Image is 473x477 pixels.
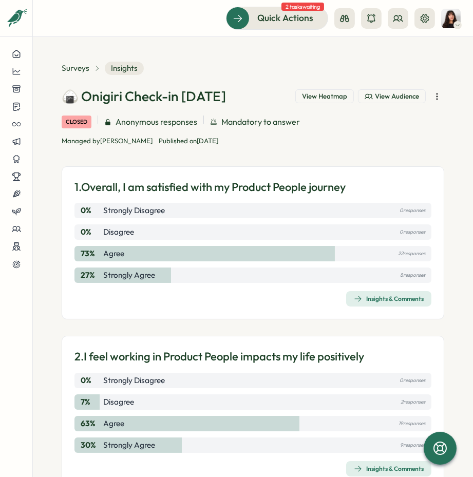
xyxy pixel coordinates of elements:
p: Strongly Agree [103,270,155,281]
span: Quick Actions [257,11,313,25]
p: Disagree [103,396,134,408]
button: Insights & Comments [346,291,431,307]
p: 7 % [81,396,101,408]
p: 0 responses [400,375,425,386]
a: Surveys [62,63,89,74]
button: Quick Actions [226,7,328,29]
p: Published on [159,137,218,146]
button: View Heatmap [295,89,354,104]
p: 9 responses [400,440,425,451]
span: [PERSON_NAME] [100,137,153,145]
p: 30 % [81,440,101,451]
span: Anonymous responses [116,116,197,128]
p: Strongly Disagree [103,205,165,216]
p: 0 % [81,205,101,216]
p: Disagree [103,226,134,238]
span: Mandatory to answer [221,116,300,128]
p: 1. Overall, I am satisfied with my Product People journey [74,179,346,195]
span: [DATE] [197,137,218,145]
p: 2. I feel working in Product People impacts my life positively [74,349,364,365]
button: Insights & Comments [346,461,431,476]
img: Kelly Rosa [441,9,461,28]
div: Insights & Comments [354,465,424,473]
p: 19 responses [399,418,425,429]
p: 0 responses [400,205,425,216]
p: Managed by [62,137,153,146]
p: 73 % [81,248,101,259]
p: 0 % [81,226,101,238]
p: 2 responses [401,396,425,408]
p: 8 responses [400,270,425,281]
p: 22 responses [398,248,425,259]
p: Strongly Disagree [103,375,165,386]
p: 63 % [81,418,101,429]
p: 27 % [81,270,101,281]
p: 0 responses [400,226,425,238]
button: View Audience [358,89,426,104]
span: View Heatmap [302,92,347,101]
div: Insights & Comments [354,295,424,303]
p: 0 % [81,375,101,386]
p: Agree [103,248,124,259]
div: closed [62,116,91,128]
span: 2 tasks waiting [281,3,324,11]
p: Agree [103,418,124,429]
h1: 🍙 Onigiri Check-in [DATE] [62,87,226,105]
span: Insights [105,62,144,75]
span: View Audience [375,92,419,101]
p: Strongly Agree [103,440,155,451]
